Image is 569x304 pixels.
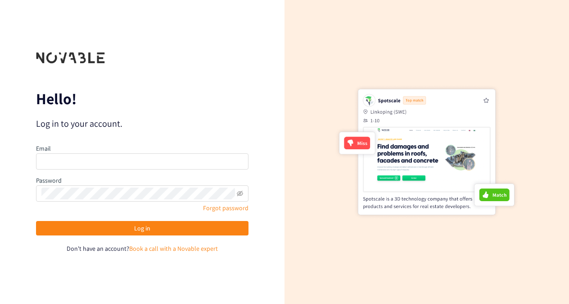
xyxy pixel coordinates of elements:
[67,244,129,253] span: Don't have an account?
[36,92,248,106] p: Hello!
[129,244,218,253] a: Book a call with a Novable expert
[203,204,248,212] a: Forgot password
[36,117,248,130] p: Log in to your account.
[237,190,243,197] span: eye-invisible
[36,176,62,184] label: Password
[36,221,248,235] button: Log in
[36,144,51,152] label: Email
[134,223,150,233] span: Log in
